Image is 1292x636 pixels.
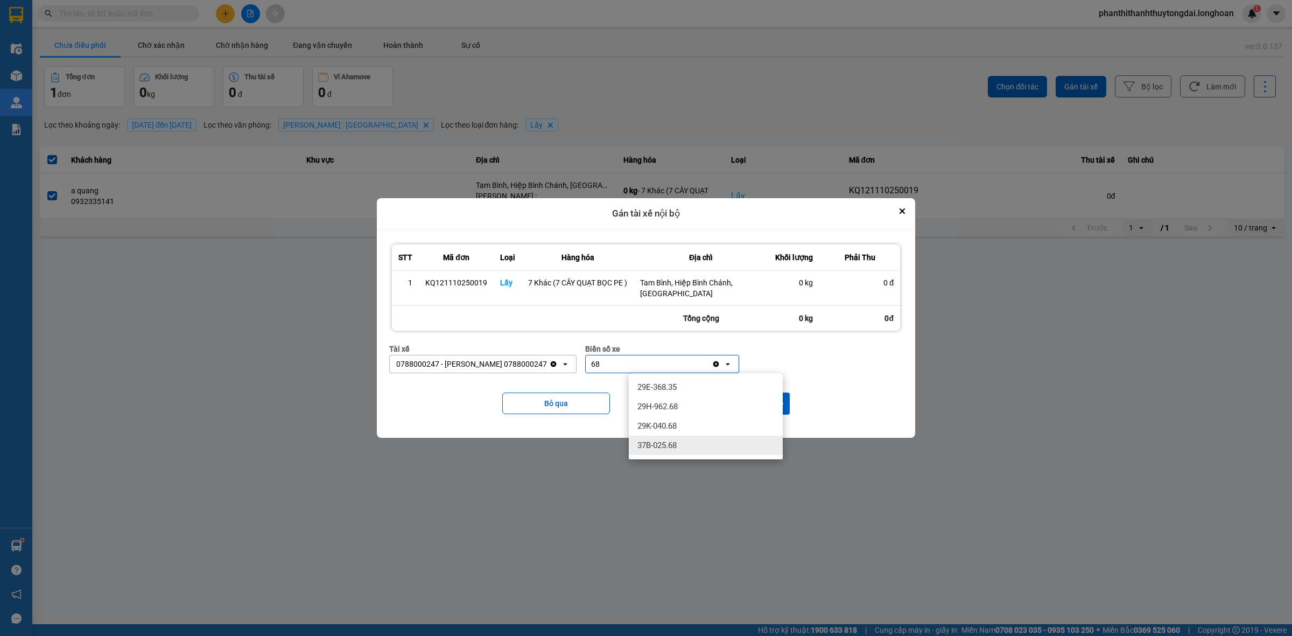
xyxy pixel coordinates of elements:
span: [PHONE_NUMBER] [4,37,82,55]
div: Gán tài xế nội bộ [377,198,915,229]
div: Tam Bình, Hiệp Bình Chánh, [GEOGRAPHIC_DATA] [640,277,762,299]
button: Bỏ qua [502,393,610,414]
div: Khối lượng [775,251,813,264]
div: Tổng cộng [634,306,768,331]
span: Mã đơn: KQ121010250061 [4,65,163,80]
svg: open [724,360,732,368]
button: Close [896,205,909,218]
div: KQ121110250019 [425,277,487,288]
div: Tài xế [389,343,577,355]
div: 0788000247 - [PERSON_NAME] 0788000247 [396,359,547,369]
span: 29K-040.68 [637,421,677,431]
span: CÔNG TY TNHH CHUYỂN PHÁT NHANH BẢO AN [85,37,215,56]
div: Phải Thu [826,251,894,264]
div: Biển số xe [585,343,739,355]
div: Hàng hóa [528,251,627,264]
div: Địa chỉ [640,251,762,264]
div: 1 [398,277,412,288]
svg: Clear value [549,360,558,368]
div: 0 đ [826,277,894,288]
div: dialog [377,198,915,438]
div: Mã đơn [425,251,487,264]
span: 29E-368.35 [637,382,677,393]
span: 37B-025.68 [637,440,677,451]
strong: PHIẾU DÁN LÊN HÀNG [76,5,217,19]
div: Lấy [500,277,515,288]
div: 0 kg [775,277,813,288]
ul: Menu [629,373,783,459]
span: Ngày in phiếu: 13:39 ngày [72,22,221,33]
input: Selected 0788000247 - NGUYỄN THIỆN THANH TÙNG 0788000247. [548,359,549,369]
span: 29H-962.68 [637,401,678,412]
div: 7 Khác (7 CÂY QUẠT BỌC PE ) [528,277,627,288]
svg: open [561,360,570,368]
div: 0đ [819,306,900,331]
div: STT [398,251,412,264]
svg: Clear value [712,360,720,368]
strong: CSKH: [30,37,57,46]
div: Loại [500,251,515,264]
div: 0 kg [768,306,819,331]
